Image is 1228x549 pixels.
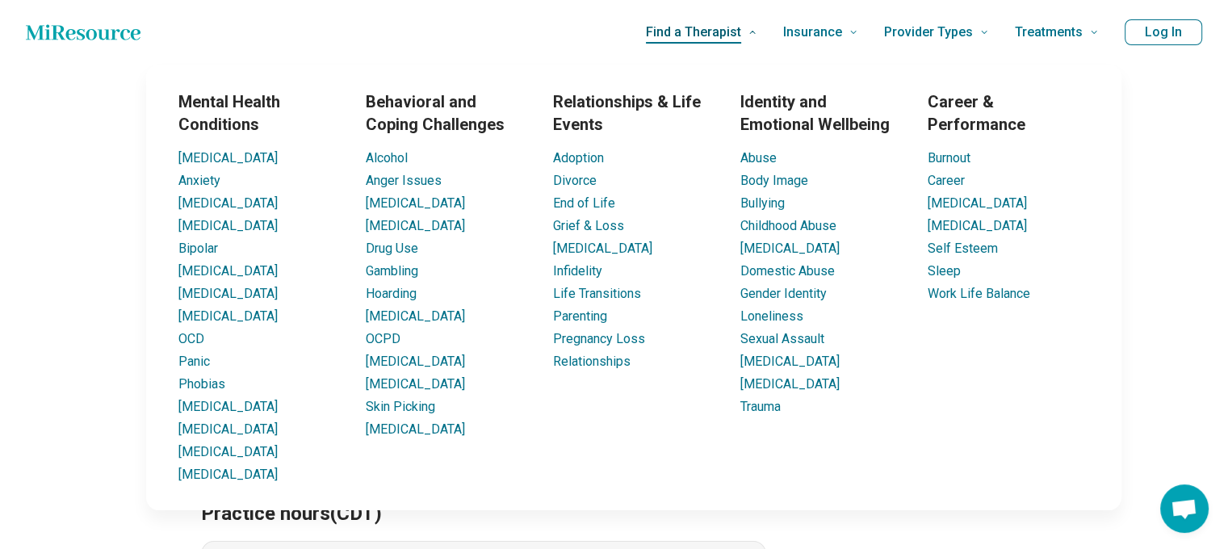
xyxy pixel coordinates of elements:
[928,241,998,256] a: Self Esteem
[366,150,408,166] a: Alcohol
[740,195,785,211] a: Bullying
[740,331,824,346] a: Sexual Assault
[553,218,624,233] a: Grief & Loss
[740,263,835,279] a: Domestic Abuse
[366,263,418,279] a: Gambling
[553,173,597,188] a: Divorce
[366,421,465,437] a: [MEDICAL_DATA]
[740,90,902,136] h3: Identity and Emotional Wellbeing
[1160,484,1209,533] div: Open chat
[366,90,527,136] h3: Behavioral and Coping Challenges
[178,263,278,279] a: [MEDICAL_DATA]
[553,150,604,166] a: Adoption
[178,399,278,414] a: [MEDICAL_DATA]
[366,218,465,233] a: [MEDICAL_DATA]
[553,241,652,256] a: [MEDICAL_DATA]
[366,308,465,324] a: [MEDICAL_DATA]
[928,195,1027,211] a: [MEDICAL_DATA]
[740,173,808,188] a: Body Image
[178,421,278,437] a: [MEDICAL_DATA]
[178,376,225,392] a: Phobias
[366,241,418,256] a: Drug Use
[366,399,435,414] a: Skin Picking
[178,308,278,324] a: [MEDICAL_DATA]
[178,286,278,301] a: [MEDICAL_DATA]
[1015,21,1083,44] span: Treatments
[178,218,278,233] a: [MEDICAL_DATA]
[740,354,840,369] a: [MEDICAL_DATA]
[740,241,840,256] a: [MEDICAL_DATA]
[366,376,465,392] a: [MEDICAL_DATA]
[740,376,840,392] a: [MEDICAL_DATA]
[928,286,1030,301] a: Work Life Balance
[178,354,210,369] a: Panic
[553,331,645,346] a: Pregnancy Loss
[553,354,631,369] a: Relationships
[783,21,842,44] span: Insurance
[178,173,220,188] a: Anxiety
[646,21,741,44] span: Find a Therapist
[740,399,781,414] a: Trauma
[178,467,278,482] a: [MEDICAL_DATA]
[928,263,961,279] a: Sleep
[49,65,1218,510] div: Find a Therapist
[740,150,777,166] a: Abuse
[178,90,340,136] h3: Mental Health Conditions
[928,218,1027,233] a: [MEDICAL_DATA]
[928,173,965,188] a: Career
[553,195,615,211] a: End of Life
[1125,19,1202,45] button: Log In
[366,286,417,301] a: Hoarding
[178,331,204,346] a: OCD
[366,331,400,346] a: OCPD
[740,308,803,324] a: Loneliness
[740,218,836,233] a: Childhood Abuse
[178,195,278,211] a: [MEDICAL_DATA]
[553,263,602,279] a: Infidelity
[366,195,465,211] a: [MEDICAL_DATA]
[26,16,140,48] a: Home page
[553,90,715,136] h3: Relationships & Life Events
[740,286,827,301] a: Gender Identity
[928,90,1089,136] h3: Career & Performance
[884,21,973,44] span: Provider Types
[178,150,278,166] a: [MEDICAL_DATA]
[178,241,218,256] a: Bipolar
[553,286,641,301] a: Life Transitions
[928,150,970,166] a: Burnout
[366,354,465,369] a: [MEDICAL_DATA]
[553,308,607,324] a: Parenting
[366,173,442,188] a: Anger Issues
[178,444,278,459] a: [MEDICAL_DATA]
